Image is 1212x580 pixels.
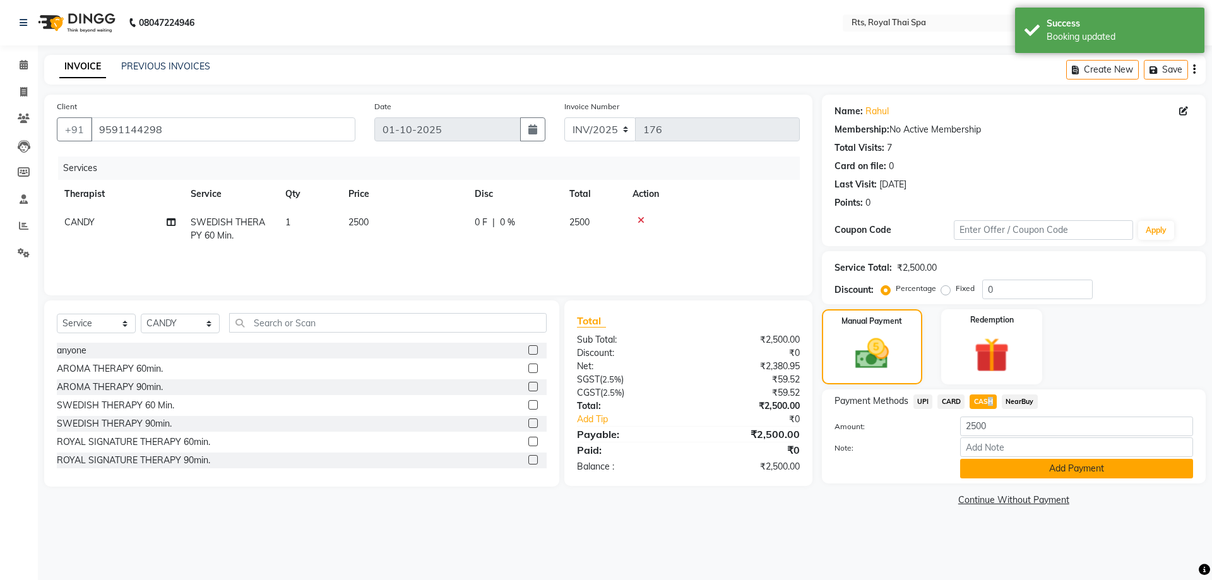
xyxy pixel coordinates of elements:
b: 08047224946 [139,5,194,40]
th: Action [625,180,800,208]
div: ₹0 [688,346,809,360]
div: Discount: [567,346,688,360]
div: anyone [57,344,86,357]
a: Add Tip [567,413,708,426]
button: Save [1144,60,1188,80]
label: Note: [825,442,951,454]
img: _gift.svg [963,333,1020,377]
div: Membership: [835,123,889,136]
label: Client [57,101,77,112]
div: ROYAL SIGNATURE THERAPY 60min. [57,435,210,449]
span: CASH [970,394,997,409]
div: Coupon Code [835,223,954,237]
th: Disc [467,180,562,208]
span: 1 [285,216,290,228]
label: Date [374,101,391,112]
label: Fixed [956,283,975,294]
div: ₹59.52 [688,386,809,399]
div: ( ) [567,373,688,386]
span: SWEDISH THERAPY 60 Min. [191,216,265,241]
button: Add Payment [960,459,1193,478]
img: _cash.svg [845,334,900,373]
div: Balance : [567,460,688,473]
img: logo [32,5,119,40]
span: Payment Methods [835,394,908,408]
div: AROMA THERAPY 60min. [57,362,163,376]
div: Services [58,157,809,180]
span: CARD [937,394,965,409]
div: Sub Total: [567,333,688,346]
div: ₹2,500.00 [897,261,937,275]
input: Amount [960,417,1193,436]
label: Redemption [970,314,1014,326]
div: 0 [889,160,894,173]
label: Amount: [825,421,951,432]
div: 7 [887,141,892,155]
button: Create New [1066,60,1139,80]
input: Enter Offer / Coupon Code [954,220,1133,240]
th: Service [183,180,278,208]
div: Service Total: [835,261,892,275]
div: Paid: [567,442,688,458]
div: Name: [835,105,863,118]
span: SGST [577,374,600,385]
a: INVOICE [59,56,106,78]
label: Invoice Number [564,101,619,112]
button: +91 [57,117,92,141]
span: UPI [913,394,933,409]
div: No Active Membership [835,123,1193,136]
div: ₹2,500.00 [688,427,809,442]
div: AROMA THERAPY 90min. [57,381,163,394]
div: SWEDISH THERAPY 90min. [57,417,172,430]
label: Percentage [896,283,936,294]
span: 2500 [569,216,590,228]
button: Apply [1138,221,1174,240]
th: Therapist [57,180,183,208]
div: ₹2,500.00 [688,333,809,346]
span: 2500 [348,216,369,228]
a: Continue Without Payment [824,494,1203,507]
span: CANDY [64,216,95,228]
a: PREVIOUS INVOICES [121,61,210,72]
input: Search by Name/Mobile/Email/Code [91,117,355,141]
div: Total Visits: [835,141,884,155]
div: Last Visit: [835,178,877,191]
th: Price [341,180,467,208]
a: Rahul [865,105,889,118]
th: Qty [278,180,341,208]
div: Total: [567,399,688,413]
input: Add Note [960,437,1193,457]
span: Total [577,314,606,328]
div: ₹2,380.95 [688,360,809,373]
span: CGST [577,387,600,398]
div: Net: [567,360,688,373]
div: ( ) [567,386,688,399]
div: ₹0 [688,442,809,458]
span: 0 % [500,216,515,229]
div: Booking updated [1047,30,1195,44]
div: Card on file: [835,160,886,173]
input: Search or Scan [229,313,547,333]
div: Points: [835,196,863,210]
div: ₹2,500.00 [688,399,809,413]
div: ₹59.52 [688,373,809,386]
div: 0 [865,196,870,210]
div: Payable: [567,427,688,442]
div: ROYAL SIGNATURE THERAPY 90min. [57,454,210,467]
span: 0 F [475,216,487,229]
span: NearBuy [1002,394,1038,409]
div: ₹0 [708,413,809,426]
div: Discount: [835,283,874,297]
div: ₹2,500.00 [688,460,809,473]
span: 2.5% [602,374,621,384]
label: Manual Payment [841,316,902,327]
span: | [492,216,495,229]
div: [DATE] [879,178,906,191]
span: 2.5% [603,388,622,398]
th: Total [562,180,625,208]
div: SWEDISH THERAPY 60 Min. [57,399,174,412]
div: Success [1047,17,1195,30]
